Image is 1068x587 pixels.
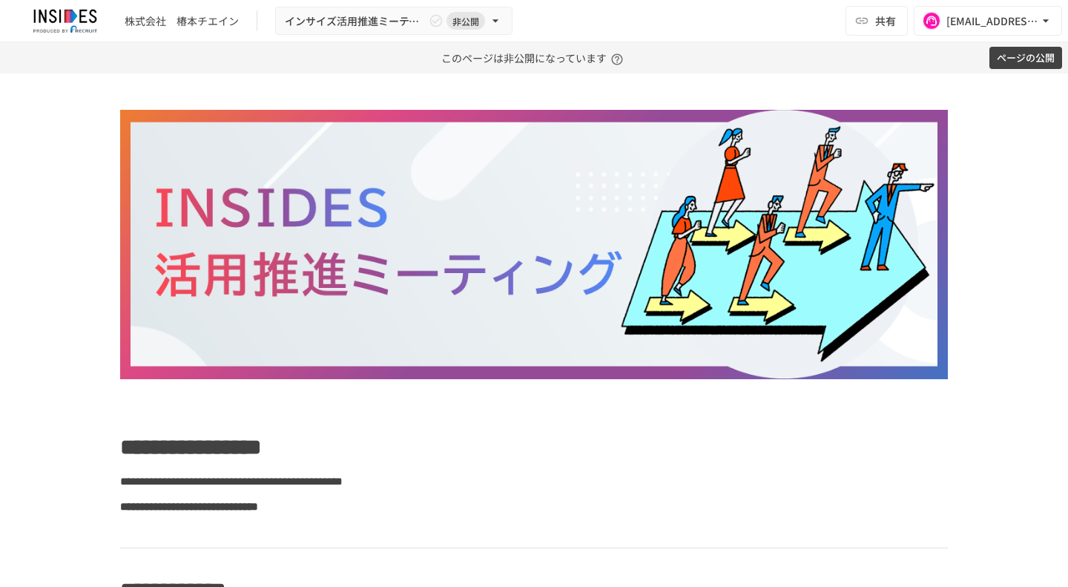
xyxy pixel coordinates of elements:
span: 共有 [875,13,896,29]
div: 株式会社 椿本チエイン [125,13,239,29]
button: ページの公開 [989,47,1062,70]
span: 非公開 [446,13,485,29]
button: インサイズ活用推進ミーティング ～25年9月実施～非公開 [275,7,512,36]
span: インサイズ活用推進ミーティング ～25年9月実施～ [285,12,426,30]
button: 共有 [845,6,908,36]
div: [EMAIL_ADDRESS][DOMAIN_NAME] [946,12,1038,30]
img: JmGSPSkPjKwBq77AtHmwC7bJguQHJlCRQfAXtnx4WuV [18,9,113,33]
p: このページは非公開になっています [441,42,627,73]
img: O5DqIo9zSHPn2EzYg8ZhOL68XrMhaihYNmSUcJ1XRkK [120,110,948,379]
button: [EMAIL_ADDRESS][DOMAIN_NAME] [914,6,1062,36]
